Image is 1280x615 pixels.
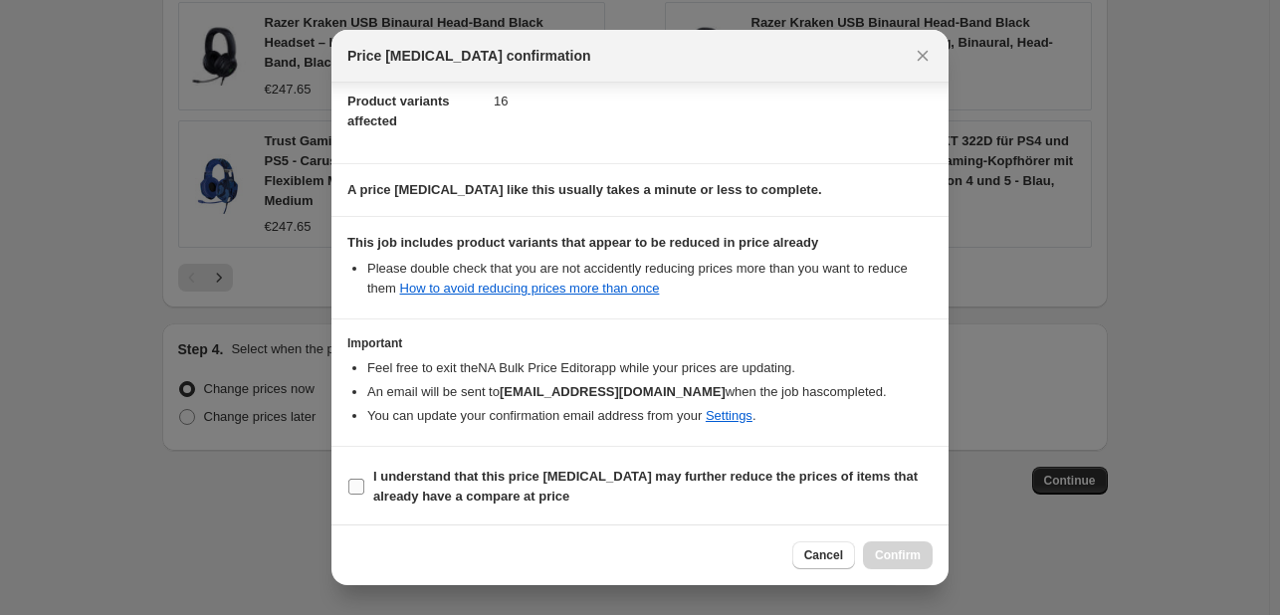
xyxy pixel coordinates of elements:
[706,408,752,423] a: Settings
[347,335,933,351] h3: Important
[494,75,933,127] dd: 16
[347,235,818,250] b: This job includes product variants that appear to be reduced in price already
[804,547,843,563] span: Cancel
[909,42,937,70] button: Close
[347,182,822,197] b: A price [MEDICAL_DATA] like this usually takes a minute or less to complete.
[373,469,918,504] b: I understand that this price [MEDICAL_DATA] may further reduce the prices of items that already h...
[367,259,933,299] li: Please double check that you are not accidently reducing prices more than you want to reduce them
[347,46,591,66] span: Price [MEDICAL_DATA] confirmation
[500,384,726,399] b: [EMAIL_ADDRESS][DOMAIN_NAME]
[367,406,933,426] li: You can update your confirmation email address from your .
[367,382,933,402] li: An email will be sent to when the job has completed .
[347,94,450,128] span: Product variants affected
[400,281,660,296] a: How to avoid reducing prices more than once
[367,358,933,378] li: Feel free to exit the NA Bulk Price Editor app while your prices are updating.
[792,541,855,569] button: Cancel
